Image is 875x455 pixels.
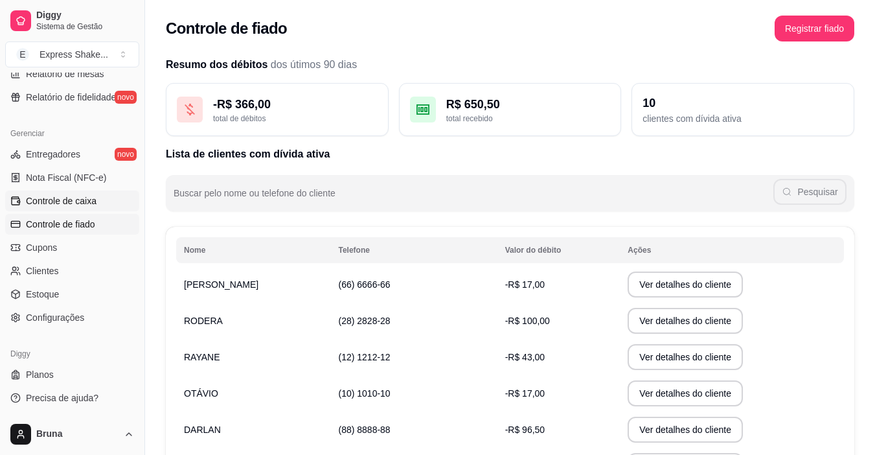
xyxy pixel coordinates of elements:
a: Relatório de mesas [5,64,139,84]
span: Relatório de mesas [26,67,104,80]
span: Clientes [26,264,59,277]
span: [PERSON_NAME] [184,279,258,290]
a: Controle de caixa [5,191,139,211]
span: Estoque [26,288,59,301]
span: -R$ 96,50 [505,425,545,435]
span: OTÁVIO [184,388,218,399]
a: Cupons [5,237,139,258]
div: total recebido [446,113,611,124]
button: Ver detalhes do cliente [628,380,743,406]
span: dos útimos 90 dias [271,59,357,70]
h2: Controle de fiado [166,18,287,39]
a: Configurações [5,307,139,328]
span: Controle de fiado [26,218,95,231]
button: Ver detalhes do cliente [628,344,743,370]
div: R$ 650,50 [446,95,611,113]
span: Nota Fiscal (NFC-e) [26,171,106,184]
span: Cupons [26,241,57,254]
span: Planos [26,368,54,381]
a: Clientes [5,261,139,281]
button: Ver detalhes do cliente [628,417,743,443]
a: DiggySistema de Gestão [5,5,139,36]
th: Nome [176,237,330,263]
h2: Resumo dos débitos [166,57,854,73]
span: Relatório de fidelidade [26,91,116,104]
button: Ver detalhes do cliente [628,272,743,297]
span: RAYANE [184,352,220,362]
div: total de débitos [213,113,378,124]
a: Precisa de ajuda? [5,388,139,408]
div: Diggy [5,344,139,364]
span: -R$ 43,00 [505,352,545,362]
button: Select a team [5,41,139,67]
div: Express Shake ... [40,48,108,61]
th: Ações [620,237,844,263]
a: Entregadoresnovo [5,144,139,165]
span: DARLAN [184,425,221,435]
span: (28) 2828-28 [338,316,390,326]
span: RODERA [184,316,223,326]
th: Telefone [330,237,497,263]
a: Relatório de fidelidadenovo [5,87,139,108]
button: Bruna [5,419,139,450]
span: -R$ 17,00 [505,279,545,290]
a: Planos [5,364,139,385]
input: Buscar pelo nome ou telefone do cliente [174,192,773,205]
span: Entregadores [26,148,80,161]
span: -R$ 100,00 [505,316,550,326]
span: Configurações [26,311,84,324]
span: (10) 1010-10 [338,388,390,399]
h2: Lista de clientes com dívida ativa [166,146,854,162]
div: Gerenciar [5,123,139,144]
span: (12) 1212-12 [338,352,390,362]
span: -R$ 17,00 [505,388,545,399]
span: Sistema de Gestão [36,21,134,32]
button: Ver detalhes do cliente [628,308,743,334]
span: (88) 8888-88 [338,425,390,435]
button: Registrar fiado [775,16,854,41]
span: Controle de caixa [26,194,97,207]
a: Estoque [5,284,139,305]
div: 10 [642,94,843,112]
span: E [16,48,29,61]
div: - R$ 366,00 [213,95,378,113]
div: clientes com dívida ativa [642,112,843,125]
span: Bruna [36,428,119,440]
span: Diggy [36,10,134,21]
span: (66) 6666-66 [338,279,390,290]
a: Nota Fiscal (NFC-e) [5,167,139,188]
th: Valor do débito [497,237,620,263]
span: Precisa de ajuda? [26,391,98,404]
a: Controle de fiado [5,214,139,235]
